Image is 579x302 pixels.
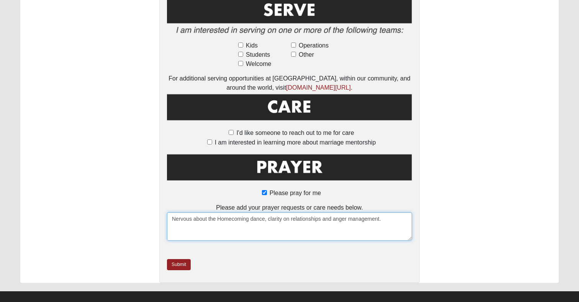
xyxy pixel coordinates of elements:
[246,41,258,50] span: Kids
[238,52,243,57] input: Students
[215,139,376,146] span: I am interested in learning more about marriage mentorship
[262,190,267,195] input: Please pray for me
[167,92,412,127] img: Care.png
[207,140,212,144] input: I am interested in learning more about marriage mentorship
[236,130,354,136] span: I'd like someone to reach out to me for care
[299,50,314,59] span: Other
[238,43,243,48] input: Kids
[270,190,321,196] span: Please pray for me
[167,259,191,270] a: Submit
[229,130,234,135] input: I'd like someone to reach out to me for care
[299,41,329,50] span: Operations
[167,153,412,187] img: Prayer.png
[167,74,412,92] div: For additional serving opportunities at [GEOGRAPHIC_DATA], within our community, and around the w...
[246,59,271,69] span: Welcome
[238,61,243,66] input: Welcome
[291,52,296,57] input: Other
[291,43,296,48] input: Operations
[286,84,351,91] a: [DOMAIN_NAME][URL]
[246,50,270,59] span: Students
[167,203,412,241] div: Please add your prayer requests or care needs below.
